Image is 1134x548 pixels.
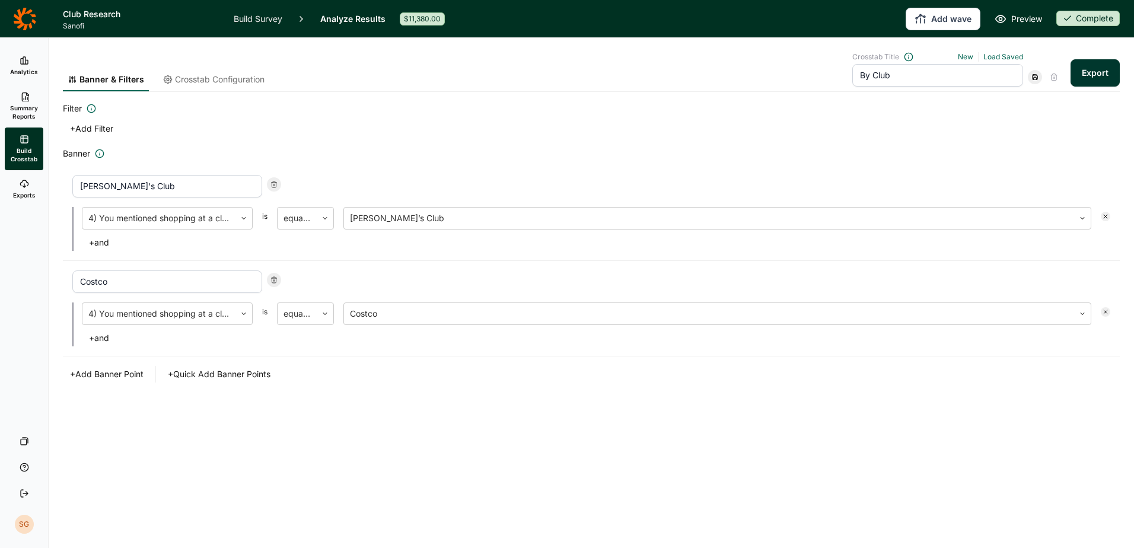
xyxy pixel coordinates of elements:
[82,234,116,251] button: +and
[13,191,36,199] span: Exports
[1028,70,1042,84] div: Save Crosstab
[63,21,219,31] span: Sanofi
[1056,11,1120,27] button: Complete
[15,515,34,534] div: SG
[72,270,262,293] input: Banner point name...
[10,68,38,76] span: Analytics
[5,47,43,85] a: Analytics
[400,12,445,26] div: $11,380.00
[9,146,39,163] span: Build Crosstab
[5,85,43,128] a: Summary Reports
[63,101,82,116] span: Filter
[995,12,1042,26] a: Preview
[5,128,43,170] a: Build Crosstab
[1056,11,1120,26] div: Complete
[1101,307,1110,317] div: Remove
[9,104,39,120] span: Summary Reports
[267,273,281,287] div: Remove
[63,366,151,383] button: +Add Banner Point
[1047,70,1061,84] div: Delete
[79,74,144,85] span: Banner & Filters
[1101,212,1110,221] div: Remove
[175,74,265,85] span: Crosstab Configuration
[1071,59,1120,87] button: Export
[63,146,90,161] span: Banner
[72,175,262,197] input: Banner point name...
[82,330,116,346] button: +and
[63,120,120,137] button: +Add Filter
[906,8,980,30] button: Add wave
[983,52,1023,61] a: Load Saved
[161,366,278,383] button: +Quick Add Banner Points
[267,177,281,192] div: Remove
[852,52,899,62] span: Crosstab Title
[1011,12,1042,26] span: Preview
[262,307,267,325] span: is
[63,7,219,21] h1: Club Research
[5,170,43,208] a: Exports
[262,212,267,230] span: is
[958,52,973,61] a: New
